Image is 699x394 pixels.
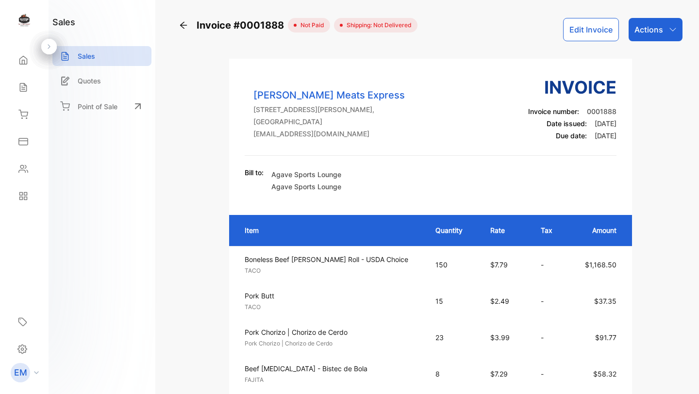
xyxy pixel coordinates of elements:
[52,16,75,29] h1: sales
[271,181,341,192] p: Agave Sports Lounge
[541,332,558,343] p: -
[587,107,616,115] span: 0001888
[78,101,117,112] p: Point of Sale
[197,18,288,33] span: Invoice #0001888
[253,129,405,139] p: [EMAIL_ADDRESS][DOMAIN_NAME]
[541,260,558,270] p: -
[78,76,101,86] p: Quotes
[595,131,616,140] span: [DATE]
[245,225,416,235] p: Item
[245,339,418,348] p: Pork Chorizo | Chorizo de Cerdo
[245,303,418,312] p: TACO
[271,169,341,180] p: Agave Sports Lounge
[556,131,587,140] span: Due date:
[490,261,508,269] span: $7.79
[52,71,151,91] a: Quotes
[595,119,616,128] span: [DATE]
[253,88,405,102] p: [PERSON_NAME] Meats Express
[435,225,471,235] p: Quantity
[629,18,682,41] button: Actions
[253,116,405,127] p: [GEOGRAPHIC_DATA]
[634,24,663,35] p: Actions
[541,296,558,306] p: -
[245,266,418,275] p: TACO
[435,332,471,343] p: 23
[435,260,471,270] p: 150
[14,366,27,379] p: EM
[490,225,522,235] p: Rate
[245,327,418,337] p: Pork Chorizo | Chorizo de Cerdo
[563,18,619,41] button: Edit Invoice
[658,353,699,394] iframe: LiveChat chat widget
[541,369,558,379] p: -
[528,107,579,115] span: Invoice number:
[490,297,509,305] span: $2.49
[245,376,418,384] p: FAJITA
[594,297,616,305] span: $37.35
[585,261,616,269] span: $1,168.50
[245,167,264,178] p: Bill to:
[245,254,418,264] p: Boneless Beef [PERSON_NAME] Roll - USDA Choice
[253,104,405,115] p: [STREET_ADDRESS][PERSON_NAME],
[541,225,558,235] p: Tax
[17,13,32,27] img: logo
[52,96,151,117] a: Point of Sale
[577,225,616,235] p: Amount
[435,296,471,306] p: 15
[52,46,151,66] a: Sales
[297,21,324,30] span: not paid
[245,291,418,301] p: Pork Butt
[490,333,510,342] span: $3.99
[528,74,616,100] h3: Invoice
[595,333,616,342] span: $91.77
[78,51,95,61] p: Sales
[245,363,418,374] p: Beef [MEDICAL_DATA] - Bistec de Bola
[547,119,587,128] span: Date issued:
[490,370,508,378] span: $7.29
[343,21,412,30] span: Shipping: Not Delivered
[435,369,471,379] p: 8
[593,370,616,378] span: $58.32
